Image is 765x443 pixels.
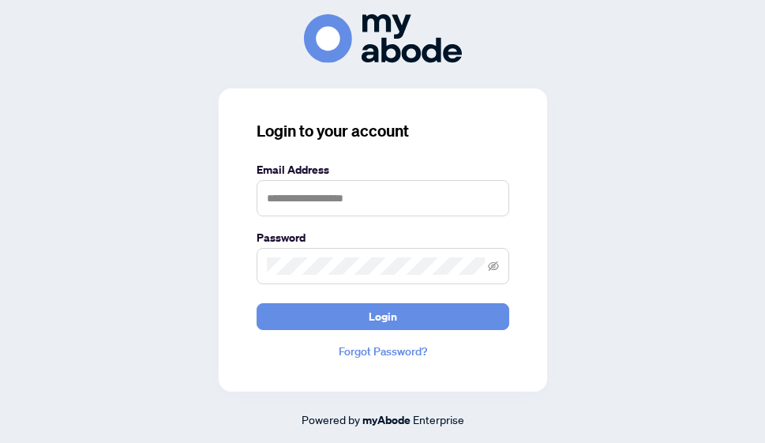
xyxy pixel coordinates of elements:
[488,261,499,272] span: eye-invisible
[302,412,360,426] span: Powered by
[257,161,509,178] label: Email Address
[369,304,397,329] span: Login
[257,343,509,360] a: Forgot Password?
[362,411,411,429] a: myAbode
[257,303,509,330] button: Login
[257,229,509,246] label: Password
[413,412,464,426] span: Enterprise
[257,120,509,142] h3: Login to your account
[304,14,462,62] img: ma-logo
